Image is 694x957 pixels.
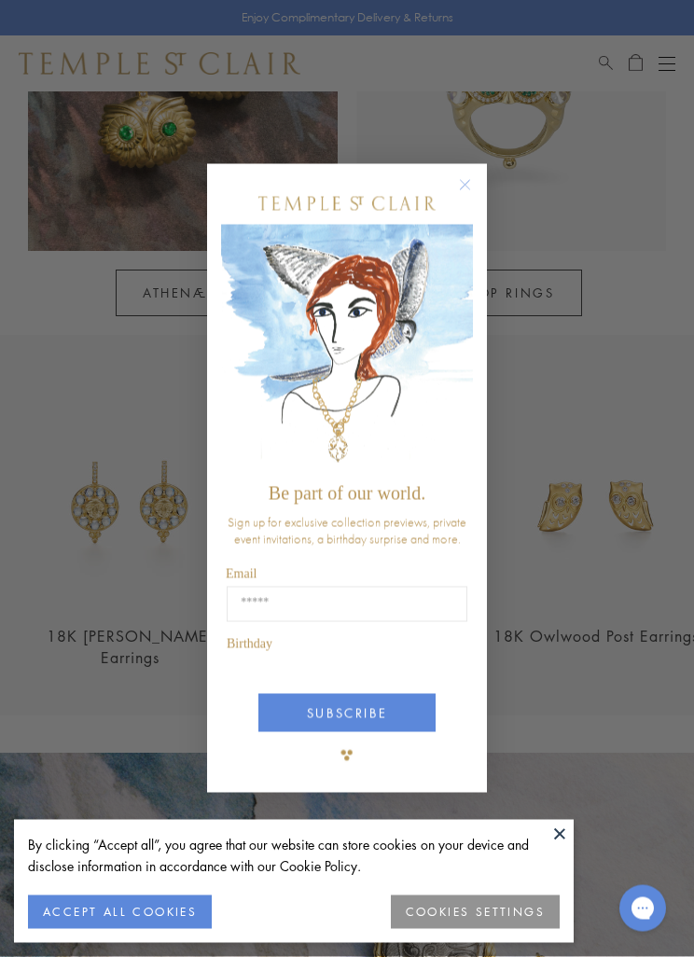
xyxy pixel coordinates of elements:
[28,895,212,929] button: ACCEPT ALL COOKIES
[28,834,560,877] div: By clicking “Accept all”, you agree that our website can store cookies on your device and disclos...
[227,637,272,651] span: Birthday
[221,225,473,474] img: c4a9eb12-d91a-4d4a-8ee0-386386f4f338.jpeg
[269,483,425,504] span: Be part of our world.
[226,567,257,581] span: Email
[328,737,366,774] img: TSC
[258,694,436,732] button: SUBSCRIBE
[610,879,675,938] iframe: Gorgias live chat messenger
[227,587,467,622] input: Email
[391,895,560,929] button: COOKIES SETTINGS
[463,183,486,206] button: Close dialog
[228,514,466,548] span: Sign up for exclusive collection previews, private event invitations, a birthday surprise and more.
[258,197,436,211] img: Temple St. Clair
